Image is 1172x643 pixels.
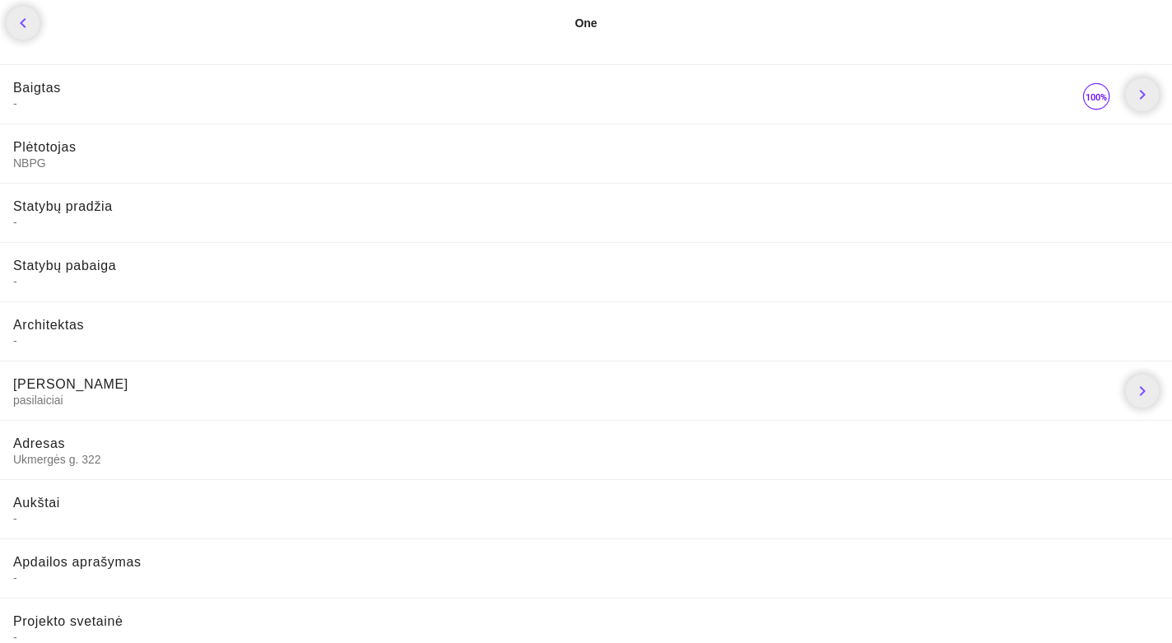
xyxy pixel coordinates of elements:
span: NBPG [13,156,1159,170]
span: Aukštai [13,496,60,510]
img: 100 [1080,80,1113,113]
span: Statybų pabaiga [13,259,116,273]
span: Adresas [13,436,65,450]
span: - [13,333,1159,348]
i: chevron_right [1132,85,1152,105]
span: Architektas [13,318,84,332]
a: chevron_right [1126,78,1159,111]
span: Ukmergės g. 322 [13,452,1159,467]
span: Projekto svetainė [13,614,123,628]
i: chevron_right [1132,381,1152,401]
span: - [13,96,1080,111]
a: chevron_left [7,7,40,40]
span: Statybų pradžia [13,199,113,213]
a: chevron_right [1126,375,1159,408]
span: - [13,215,1159,230]
i: chevron_left [13,13,33,33]
div: One [574,15,597,31]
span: pasilaiciai [13,393,1113,408]
span: - [13,571,1159,585]
span: - [13,511,1159,526]
span: Plėtotojas [13,140,77,154]
span: Baigtas [13,81,61,95]
span: Apdailos aprašymas [13,555,142,569]
span: [PERSON_NAME] [13,377,128,391]
span: - [13,274,1159,289]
